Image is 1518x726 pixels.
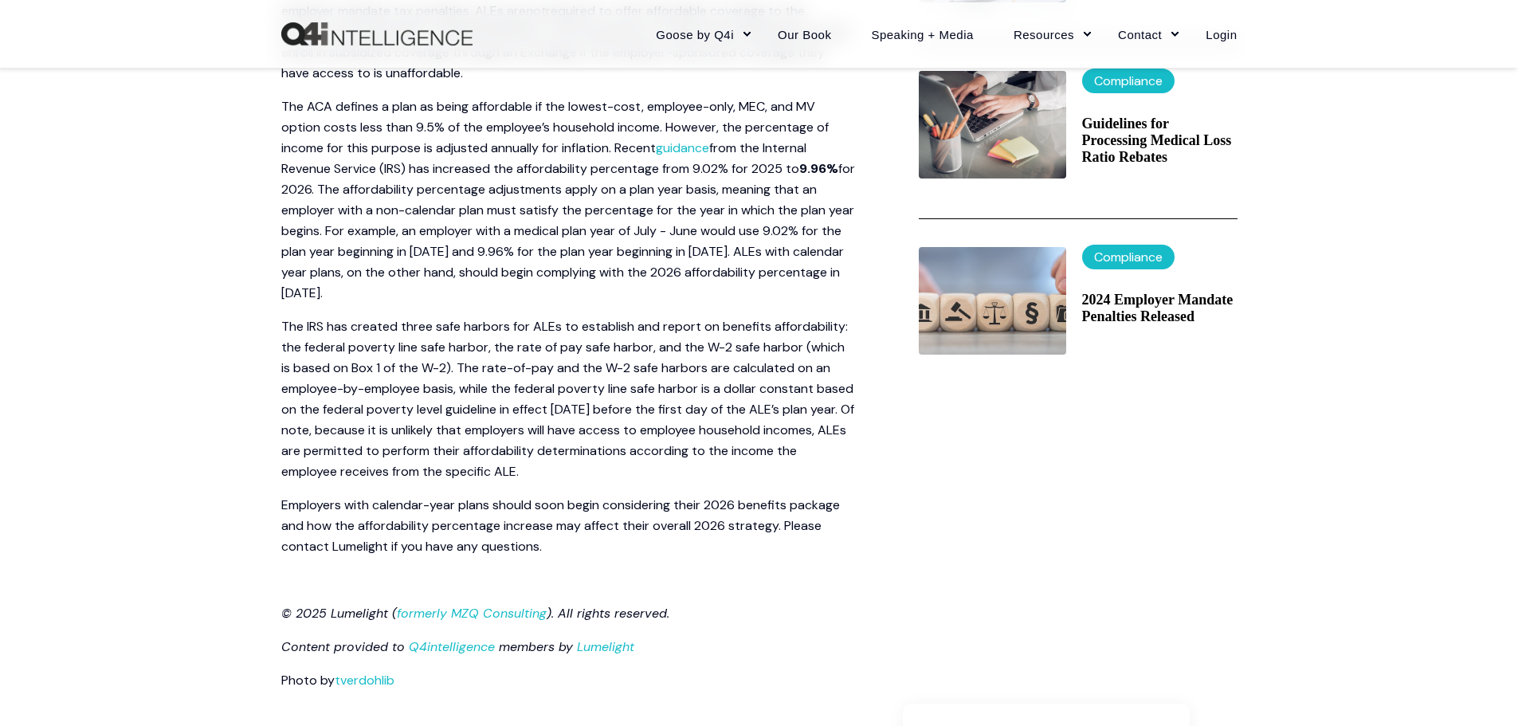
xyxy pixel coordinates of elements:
span: required to offer affordable coverage to the spouses and dependents of [DEMOGRAPHIC_DATA] employe... [281,2,849,81]
a: Guidelines for Processing Medical Loss Ratio Rebates [1082,116,1238,166]
a: 2024 Employer Mandate Penalties Released [1082,292,1238,325]
img: Q4intelligence, LLC logo [281,22,473,46]
label: Compliance [1082,69,1175,93]
a: tverdohlib [335,672,394,689]
span: The ACA defines a plan as being affordable if the lowest-cost, employee-only, MEC, and MV option ... [281,98,829,156]
span: from the Internal Revenue Service (IRS) has increased the affordability percentage from 9.02% for... [281,139,806,177]
a: Back to Home [281,22,473,46]
a: Q4intelligence [409,638,495,655]
a: Lumelight [577,638,634,655]
span: The IRS has created three safe harbors for ALEs to establish and report on benefits affordability... [281,318,854,480]
a: formerly MZQ Consulting [397,605,547,622]
iframe: Chat Widget [1161,527,1518,726]
em: Content provided to members by [281,638,634,655]
span: for 2026. The affordability percentage adjustments apply on a plan year basis, meaning that an em... [281,160,855,301]
label: Compliance [1082,245,1175,269]
a: guidance [656,139,709,156]
img: Idea of processing rebates. Someone sitting at a laptop and working. [919,71,1066,179]
span: Employers with calendar-year plans should soon begin considering their 2026 benefits package and ... [281,496,840,555]
span: 9.96% [799,160,838,177]
em: © 2025 Lumelight ( ). All rights reserved. [281,605,669,622]
img: compliance icons small [919,247,1066,355]
span: Photo by [281,672,335,689]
